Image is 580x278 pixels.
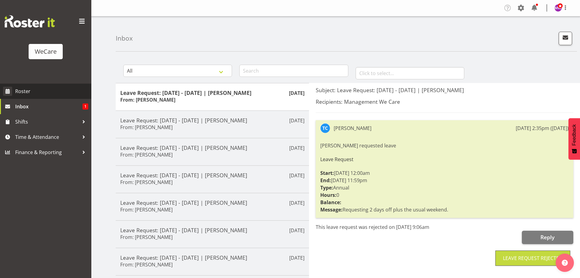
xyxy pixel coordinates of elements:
[15,117,79,126] span: Shifts
[320,184,333,191] strong: Type:
[120,199,304,206] h5: Leave Request: [DATE] - [DATE] | [PERSON_NAME]
[289,172,304,179] p: [DATE]
[320,170,334,176] strong: Start:
[289,254,304,262] p: [DATE]
[120,117,304,124] h5: Leave Request: [DATE] - [DATE] | [PERSON_NAME]
[356,67,464,79] input: Click to select...
[320,199,341,206] strong: Balance:
[320,192,336,198] strong: Hours:
[120,97,175,103] h6: From: [PERSON_NAME]
[316,87,573,93] h5: Subject: Leave Request: [DATE] - [DATE] | [PERSON_NAME]
[15,148,79,157] span: Finance & Reporting
[320,157,569,162] h6: Leave Request
[320,206,343,213] strong: Message:
[562,260,568,266] img: help-xxl-2.png
[120,254,304,261] h5: Leave Request: [DATE] - [DATE] | [PERSON_NAME]
[120,152,173,158] h6: From: [PERSON_NAME]
[120,262,173,268] h6: From: [PERSON_NAME]
[35,47,57,56] div: WeCare
[289,144,304,152] p: [DATE]
[120,207,173,213] h6: From: [PERSON_NAME]
[120,172,304,179] h5: Leave Request: [DATE] - [DATE] | [PERSON_NAME]
[15,102,83,111] span: Inbox
[120,227,304,233] h5: Leave Request: [DATE] - [DATE] | [PERSON_NAME]
[289,227,304,234] p: [DATE]
[120,234,173,240] h6: From: [PERSON_NAME]
[334,125,371,132] div: [PERSON_NAME]
[320,177,331,184] strong: End:
[522,231,573,244] button: Reply
[83,103,88,110] span: 1
[239,65,348,77] input: Search
[320,140,569,215] div: [PERSON_NAME] requested leave [DATE] 12:00am [DATE] 11:59pm Annual 0 Requesting 2 days off plus t...
[120,179,173,185] h6: From: [PERSON_NAME]
[289,89,304,97] p: [DATE]
[120,144,304,151] h5: Leave Request: [DATE] - [DATE] | [PERSON_NAME]
[15,87,88,96] span: Roster
[289,117,304,124] p: [DATE]
[116,35,133,42] h4: Inbox
[120,89,304,96] h5: Leave Request: [DATE] - [DATE] | [PERSON_NAME]
[540,233,554,241] span: Reply
[15,132,79,142] span: Time & Attendance
[568,118,580,160] button: Feedback - Show survey
[120,124,173,130] h6: From: [PERSON_NAME]
[316,224,429,230] span: This leave request was rejected on [DATE] 9:06am
[316,98,573,105] h5: Recipients: Management We Care
[289,199,304,207] p: [DATE]
[320,123,330,133] img: torry-cobb11469.jpg
[503,255,563,262] div: Leave Request Rejected
[554,4,562,12] img: management-we-care10447.jpg
[5,15,55,27] img: Rosterit website logo
[571,124,577,146] span: Feedback
[516,125,569,132] div: [DATE] 2:35pm ([DATE])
